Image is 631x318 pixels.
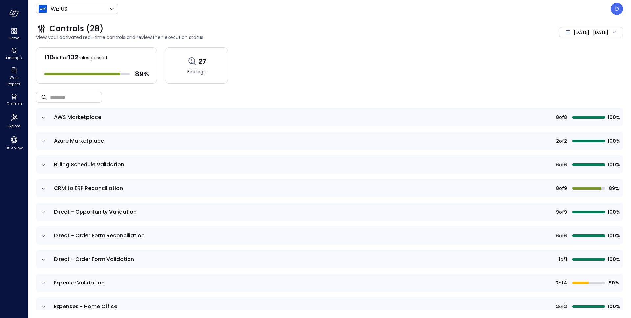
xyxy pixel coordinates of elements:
[40,209,47,216] button: expand row
[559,256,560,263] span: 1
[40,114,47,121] button: expand row
[564,232,567,239] span: 6
[1,112,27,130] div: Explore
[54,255,134,263] span: Direct - Order Form Validation
[40,233,47,239] button: expand row
[556,279,559,286] span: 2
[608,114,619,121] span: 100%
[608,279,619,286] span: 50%
[559,161,564,168] span: of
[564,114,567,121] span: 8
[1,26,27,42] div: Home
[40,138,47,145] button: expand row
[54,208,137,216] span: Direct - Opportunity Validation
[1,92,27,108] div: Controls
[199,57,206,66] span: 27
[54,303,117,310] span: Expenses - Home Office
[40,256,47,263] button: expand row
[1,46,27,62] div: Findings
[559,303,564,310] span: of
[54,113,101,121] span: AWS Marketplace
[564,303,567,310] span: 2
[556,303,559,310] span: 2
[40,304,47,310] button: expand row
[9,35,19,41] span: Home
[556,114,559,121] span: 8
[564,185,567,192] span: 9
[40,280,47,286] button: expand row
[574,29,589,36] span: [DATE]
[135,70,149,78] span: 89 %
[564,161,567,168] span: 6
[1,66,27,88] div: Work Papers
[187,68,206,75] span: Findings
[556,232,559,239] span: 6
[54,161,124,168] span: Billing Schedule Validation
[559,232,564,239] span: of
[40,185,47,192] button: expand row
[559,137,564,145] span: of
[564,279,567,286] span: 4
[54,55,68,61] span: out of
[565,256,567,263] span: 1
[608,232,619,239] span: 100%
[559,279,564,286] span: of
[4,74,24,87] span: Work Papers
[6,55,22,61] span: Findings
[608,161,619,168] span: 100%
[564,208,567,216] span: 9
[559,208,564,216] span: of
[40,162,47,168] button: expand row
[556,137,559,145] span: 2
[556,161,559,168] span: 6
[165,47,228,84] a: 27Findings
[79,55,107,61] span: rules passed
[36,34,442,41] span: View your activated real-time controls and review their execution status
[51,5,67,13] p: Wiz US
[54,232,145,239] span: Direct - Order Form Reconciliation
[8,123,20,129] span: Explore
[608,303,619,310] span: 100%
[559,185,564,192] span: of
[615,5,619,13] p: D
[54,279,105,286] span: Expense Validation
[559,114,564,121] span: of
[68,53,79,62] span: 132
[564,137,567,145] span: 2
[608,185,619,192] span: 89%
[54,137,104,145] span: Azure Marketplace
[560,256,565,263] span: of
[556,208,559,216] span: 9
[608,256,619,263] span: 100%
[54,184,123,192] span: CRM to ERP Reconciliation
[1,134,27,152] div: 360 View
[611,3,623,15] div: Dudu
[608,208,619,216] span: 100%
[44,53,54,62] span: 118
[6,101,22,107] span: Controls
[6,145,23,151] span: 360 View
[39,5,47,13] img: Icon
[556,185,559,192] span: 8
[49,23,104,34] span: Controls (28)
[608,137,619,145] span: 100%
